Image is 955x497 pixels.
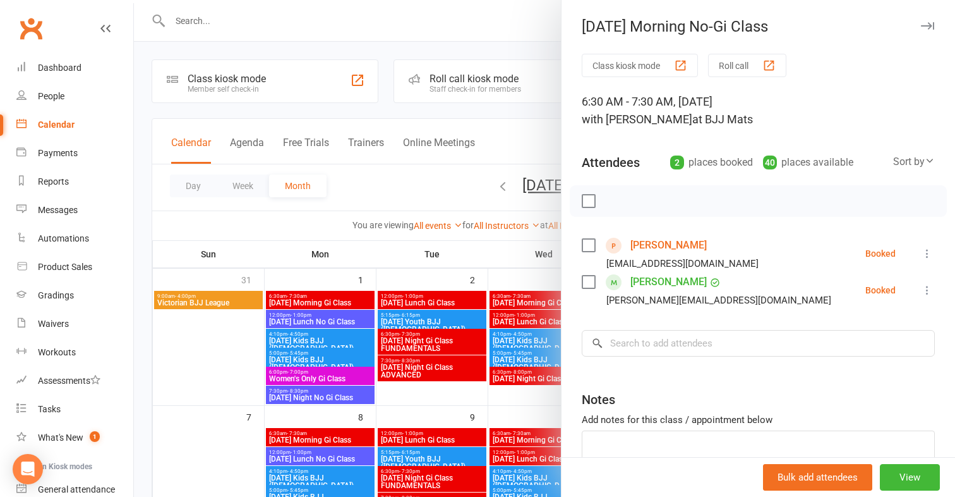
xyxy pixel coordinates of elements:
[692,113,753,126] span: at BJJ Mats
[582,412,935,427] div: Add notes for this class / appointment below
[16,310,133,338] a: Waivers
[38,205,78,215] div: Messages
[670,156,684,169] div: 2
[582,154,640,171] div: Attendees
[38,63,81,73] div: Dashboard
[16,338,133,367] a: Workouts
[893,154,935,170] div: Sort by
[670,154,753,171] div: places booked
[606,292,831,309] div: [PERSON_NAME][EMAIL_ADDRESS][DOMAIN_NAME]
[38,148,78,158] div: Payments
[582,113,692,126] span: with [PERSON_NAME]
[708,54,786,77] button: Roll call
[16,281,133,310] a: Gradings
[38,120,75,130] div: Calendar
[38,233,89,243] div: Automations
[15,13,47,44] a: Clubworx
[763,464,872,491] button: Bulk add attendees
[763,154,853,171] div: places available
[16,253,133,281] a: Product Sales
[16,395,133,424] a: Tasks
[38,290,74,300] div: Gradings
[865,286,896,295] div: Booked
[38,376,100,386] div: Assessments
[16,424,133,452] a: What's New1
[16,82,133,111] a: People
[562,18,955,35] div: [DATE] Morning No-Gi Class
[16,111,133,139] a: Calendar
[38,347,76,357] div: Workouts
[16,168,133,196] a: Reports
[38,433,83,443] div: What's New
[16,54,133,82] a: Dashboard
[38,91,64,101] div: People
[582,330,935,357] input: Search to add attendees
[582,54,698,77] button: Class kiosk mode
[606,255,759,272] div: [EMAIL_ADDRESS][DOMAIN_NAME]
[630,235,707,255] a: [PERSON_NAME]
[13,454,43,484] div: Open Intercom Messenger
[880,464,940,491] button: View
[90,431,100,442] span: 1
[16,224,133,253] a: Automations
[16,139,133,168] a: Payments
[38,262,92,272] div: Product Sales
[582,93,935,128] div: 6:30 AM - 7:30 AM, [DATE]
[38,484,115,494] div: General attendance
[582,391,615,408] div: Notes
[865,249,896,258] div: Booked
[16,196,133,224] a: Messages
[630,272,707,292] a: [PERSON_NAME]
[38,404,61,414] div: Tasks
[16,367,133,395] a: Assessments
[38,319,69,329] div: Waivers
[38,176,69,187] div: Reports
[763,156,777,169] div: 40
